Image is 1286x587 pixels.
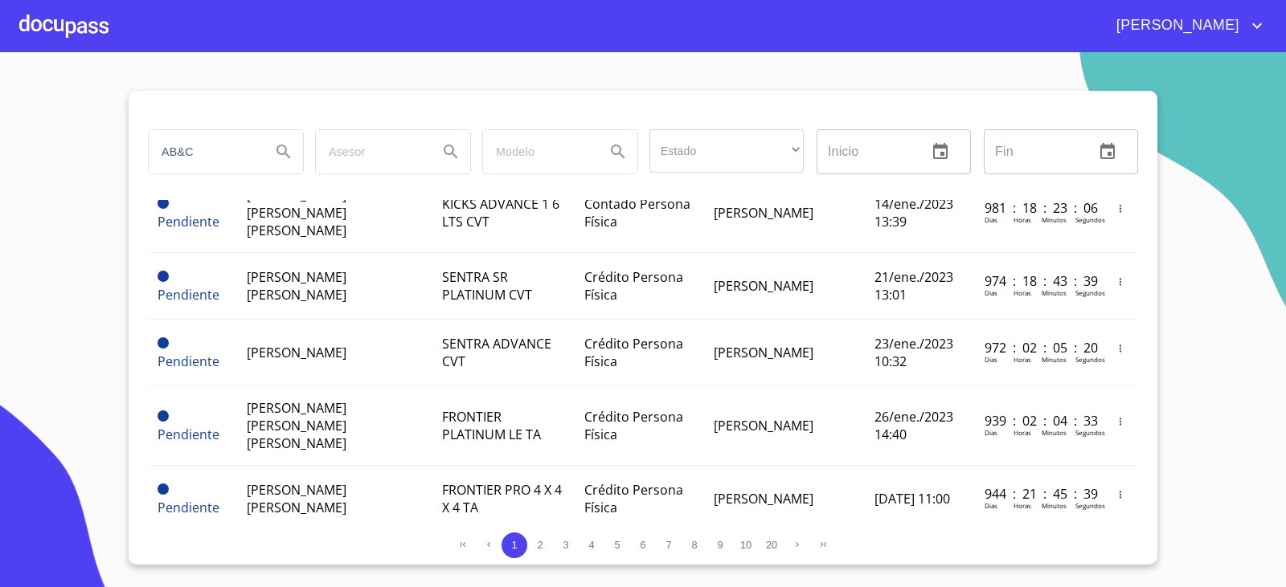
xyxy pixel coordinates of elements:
span: [PERSON_NAME] [PERSON_NAME] [247,268,346,304]
span: Contado Persona Física [584,195,690,230]
span: KICKS ADVANCE 1 6 LTS CVT [442,195,559,230]
button: 3 [553,532,579,558]
button: 1 [502,532,527,558]
p: Minutos [1042,501,1067,510]
button: 6 [630,532,656,558]
span: 6 [640,539,645,551]
span: Crédito Persona Física [584,268,683,304]
p: Dias [985,288,997,297]
p: Horas [1014,428,1031,437]
span: Pendiente [158,483,169,495]
p: 939 : 02 : 04 : 33 [985,412,1093,430]
button: 4 [579,532,604,558]
p: Segundos [1075,288,1105,297]
p: Segundos [1075,501,1105,510]
p: Horas [1014,501,1031,510]
span: Pendiente [158,353,219,370]
span: Pendiente [158,499,219,516]
p: Minutos [1042,215,1067,224]
span: Pendiente [158,337,169,349]
span: [PERSON_NAME] [714,344,813,361]
button: 8 [682,532,707,558]
input: search [316,130,425,173]
span: Pendiente [158,410,169,422]
p: Minutos [1042,428,1067,437]
button: 7 [656,532,682,558]
button: Search [599,132,637,171]
button: 20 [759,532,784,558]
div: ​ [649,129,804,173]
span: [PERSON_NAME] [714,204,813,222]
span: FRONTIER PRO 4 X 4 X 4 TA [442,481,562,516]
span: 9 [717,539,723,551]
p: Minutos [1042,288,1067,297]
span: SENTRA SR PLATINUM CVT [442,268,532,304]
span: Crédito Persona Física [584,335,683,370]
button: Search [264,132,303,171]
p: Dias [985,428,997,437]
span: Pendiente [158,213,219,230]
span: 26/ene./2023 14:40 [874,408,953,443]
span: FRONTIER PLATINUM LE TA [442,408,541,443]
p: Horas [1014,288,1031,297]
button: account of current user [1104,13,1267,39]
span: Pendiente [158,426,219,443]
p: Dias [985,501,997,510]
span: Crédito Persona Física [584,408,683,443]
button: 2 [527,532,553,558]
span: [PERSON_NAME] [1104,13,1247,39]
p: Minutos [1042,355,1067,364]
p: 974 : 18 : 43 : 39 [985,272,1093,290]
input: search [483,130,592,173]
span: 2 [537,539,543,551]
span: [PERSON_NAME] [PERSON_NAME] [247,481,346,516]
span: 8 [691,539,697,551]
span: SENTRA ADVANCE CVT [442,335,551,370]
span: [PERSON_NAME] [714,417,813,434]
span: 7 [666,539,671,551]
span: [PERSON_NAME] [714,277,813,295]
span: 5 [614,539,620,551]
button: 9 [707,532,733,558]
span: [PERSON_NAME] [PERSON_NAME] [PERSON_NAME] [247,399,346,452]
span: Pendiente [158,198,169,209]
button: Search [432,132,470,171]
span: 14/ene./2023 13:39 [874,195,953,230]
span: 21/ene./2023 13:01 [874,268,953,304]
span: Crédito Persona Física [584,481,683,516]
span: 4 [588,539,594,551]
p: 944 : 21 : 45 : 39 [985,485,1093,503]
span: 1 [511,539,517,551]
span: Pendiente [158,271,169,282]
p: Segundos [1075,355,1105,364]
p: Segundos [1075,215,1105,224]
span: 3 [563,539,568,551]
span: 10 [740,539,752,551]
input: search [149,130,258,173]
span: [DATE] 11:00 [874,490,950,508]
p: Dias [985,215,997,224]
span: [PERSON_NAME] [PERSON_NAME] [PERSON_NAME] [247,186,346,239]
span: [PERSON_NAME] [247,344,346,361]
p: Segundos [1075,428,1105,437]
button: 10 [733,532,759,558]
p: Horas [1014,215,1031,224]
span: 20 [766,539,777,551]
span: 23/ene./2023 10:32 [874,335,953,370]
p: 981 : 18 : 23 : 06 [985,199,1093,217]
p: Horas [1014,355,1031,364]
p: 972 : 02 : 05 : 20 [985,339,1093,357]
p: Dias [985,355,997,364]
span: [PERSON_NAME] [714,490,813,508]
button: 5 [604,532,630,558]
span: Pendiente [158,286,219,304]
